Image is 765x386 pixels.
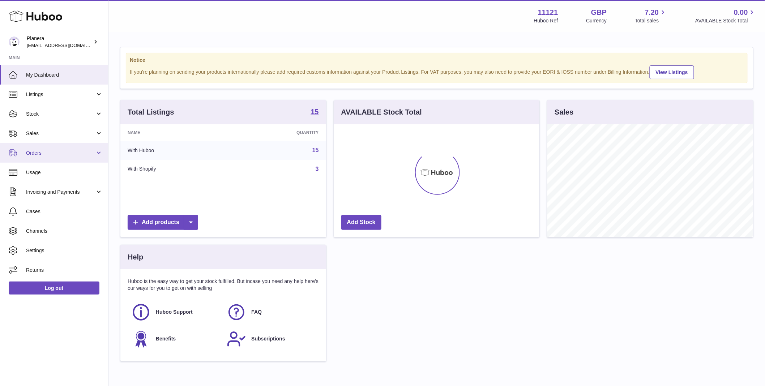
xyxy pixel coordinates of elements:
[695,17,756,24] span: AVAILABLE Stock Total
[131,303,219,322] a: Huboo Support
[311,108,319,115] strong: 15
[128,215,198,230] a: Add products
[734,8,748,17] span: 0.00
[311,108,319,117] a: 15
[251,335,285,342] span: Subscriptions
[131,329,219,349] a: Benefits
[26,267,103,274] span: Returns
[26,208,103,215] span: Cases
[120,141,231,160] td: With Huboo
[231,124,326,141] th: Quantity
[534,17,558,24] div: Huboo Ref
[227,303,315,322] a: FAQ
[26,169,103,176] span: Usage
[156,335,176,342] span: Benefits
[9,37,20,47] img: saiyani@planera.care
[341,215,381,230] a: Add Stock
[26,228,103,235] span: Channels
[251,309,262,316] span: FAQ
[128,278,319,292] p: Huboo is the easy way to get your stock fulfilled. But incase you need any help here's our ways f...
[27,42,106,48] span: [EMAIL_ADDRESS][DOMAIN_NAME]
[635,17,667,24] span: Total sales
[130,57,744,64] strong: Notice
[120,124,231,141] th: Name
[130,64,744,79] div: If you're planning on sending your products internationally please add required customs informati...
[695,8,756,24] a: 0.00 AVAILABLE Stock Total
[645,8,659,17] span: 7.20
[156,309,193,316] span: Huboo Support
[227,329,315,349] a: Subscriptions
[120,160,231,179] td: With Shopify
[26,247,103,254] span: Settings
[555,107,573,117] h3: Sales
[128,107,174,117] h3: Total Listings
[26,72,103,78] span: My Dashboard
[27,35,92,49] div: Planera
[26,111,95,117] span: Stock
[26,189,95,196] span: Invoicing and Payments
[9,282,99,295] a: Log out
[128,252,143,262] h3: Help
[635,8,667,24] a: 7.20 Total sales
[538,8,558,17] strong: 11121
[316,166,319,172] a: 3
[312,147,319,153] a: 15
[26,91,95,98] span: Listings
[650,65,694,79] a: View Listings
[341,107,422,117] h3: AVAILABLE Stock Total
[591,8,607,17] strong: GBP
[26,150,95,156] span: Orders
[586,17,607,24] div: Currency
[26,130,95,137] span: Sales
